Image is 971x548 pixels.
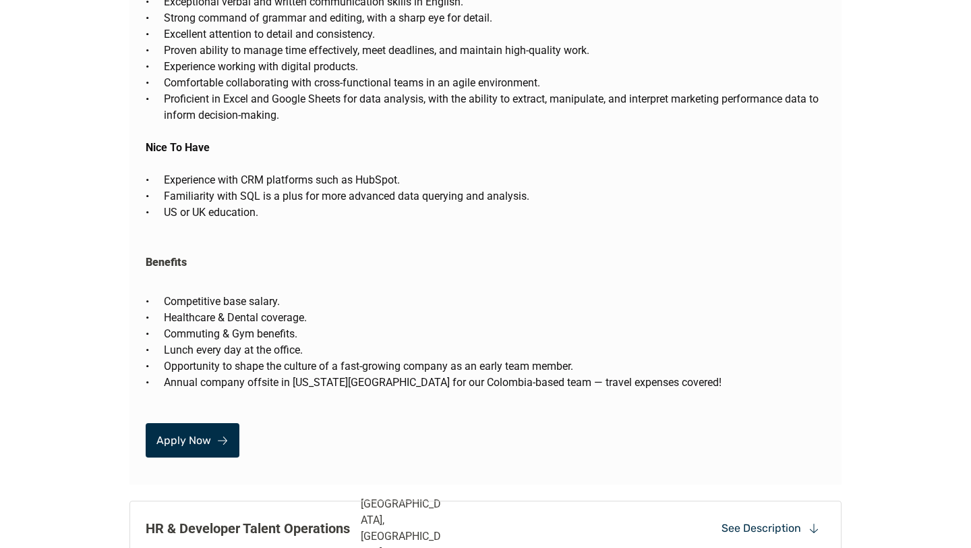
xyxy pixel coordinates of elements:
[164,172,825,188] p: Experience with CRM platforms such as HubSpot.
[146,141,210,154] strong: Nice To Have
[164,10,825,26] p: Strong command of grammar and editing, with a sharp eye for detail.
[164,375,825,391] p: Annual company offsite in [US_STATE][GEOGRAPHIC_DATA] for our Colombia-based team — travel expens...
[156,434,211,447] p: Apply Now
[164,342,825,358] p: Lunch every day at the office.
[164,91,825,140] p: Proficient in Excel and Google Sheets for data analysis, with the ability to extract, manipulate,...
[722,521,801,536] p: See Description
[164,326,825,342] p: Commuting & Gym benefits.
[164,310,825,326] p: Healthcare & Dental coverage.
[164,59,825,75] p: Experience working with digital products.
[146,423,239,458] a: Apply Now
[164,75,825,91] p: Comfortable collaborating with cross-functional teams in an agile environment.
[146,518,350,539] p: HR & Developer Talent Operations
[164,358,825,375] p: Opportunity to shape the culture of a fast-growing company as an early team member.
[146,256,187,269] strong: Benefits
[164,204,825,221] p: US or UK education.
[164,43,825,59] p: Proven ability to manage time effectively, meet deadlines, and maintain high-quality work.
[164,294,825,310] p: Competitive base salary.
[164,26,825,43] p: Excellent attention to detail and consistency.
[164,188,825,204] p: Familiarity with SQL is a plus for more advanced data querying and analysis.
